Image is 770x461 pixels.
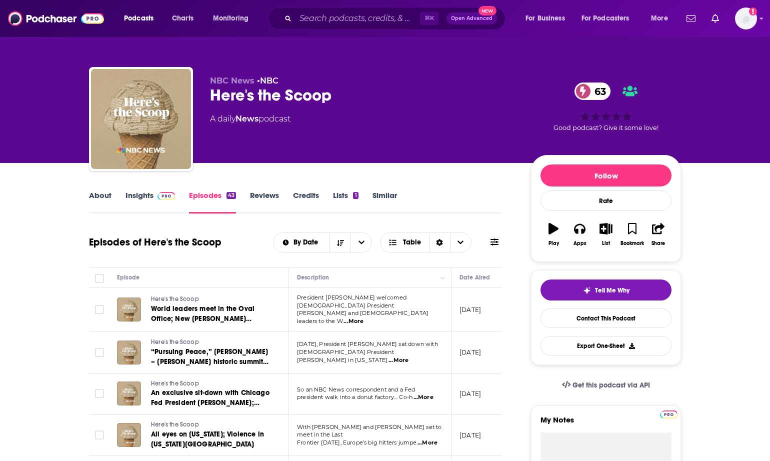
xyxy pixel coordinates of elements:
img: Podchaser - Follow, Share and Rate Podcasts [8,9,104,28]
button: open menu [206,10,261,26]
span: Good podcast? Give it some love! [553,124,658,131]
span: Toggle select row [95,305,104,314]
span: More [651,11,668,25]
p: [DATE] [459,348,481,356]
div: Date Aired [459,271,490,283]
span: [DATE], President [PERSON_NAME] sat down with [297,340,438,347]
a: Show notifications dropdown [682,10,699,27]
img: Podchaser Pro [157,192,175,200]
button: Open AdvancedNew [446,12,497,24]
span: NBC News [210,76,254,85]
a: Episodes43 [189,190,236,213]
div: 1 [353,192,358,199]
a: 63 [574,82,611,100]
span: Monitoring [213,11,248,25]
span: All eyes on [US_STATE]; Violence in [US_STATE][GEOGRAPHIC_DATA] [151,430,264,448]
a: Charts [165,10,199,26]
a: Pro website [660,409,677,418]
span: ...More [417,439,437,447]
a: Here's the Scoop [151,379,271,388]
input: Search podcasts, credits, & more... [295,10,420,26]
a: Show notifications dropdown [707,10,723,27]
button: Column Actions [437,272,449,284]
button: Play [540,216,566,252]
span: Open Advanced [451,16,492,21]
a: About [89,190,111,213]
span: Here's the Scoop [151,380,199,387]
a: Here's the Scoop [151,420,271,429]
a: Lists1 [333,190,358,213]
img: tell me why sparkle [583,286,591,294]
span: ⌘ K [420,12,438,25]
span: An exclusive sit-down with Chicago Fed President [PERSON_NAME]; [GEOGRAPHIC_DATA] hits a roadblock [151,388,269,427]
a: An exclusive sit-down with Chicago Fed President [PERSON_NAME]; [GEOGRAPHIC_DATA] hits a roadblock [151,388,271,408]
span: Here's the Scoop [151,295,199,302]
span: ...More [388,356,408,364]
a: Here's the Scoop [151,295,271,304]
span: New [478,6,496,15]
span: Charts [172,11,193,25]
button: Bookmark [619,216,645,252]
div: Play [548,240,559,246]
span: [DEMOGRAPHIC_DATA] President [PERSON_NAME] in [US_STATE] [297,348,394,363]
p: [DATE] [459,389,481,398]
button: Export One-Sheet [540,336,671,355]
span: ...More [343,317,363,325]
span: Toggle select row [95,348,104,357]
span: World leaders meet in the Oval Office; New [PERSON_NAME] documents [151,304,254,333]
h2: Choose List sort [273,232,372,252]
span: Podcasts [124,11,153,25]
div: Rate [540,190,671,211]
a: Here's the Scoop [151,338,271,347]
div: Episode [117,271,139,283]
div: Bookmark [620,240,644,246]
span: Toggle select row [95,430,104,439]
span: By Date [293,239,321,246]
a: All eyes on [US_STATE]; Violence in [US_STATE][GEOGRAPHIC_DATA] [151,429,271,449]
button: open menu [575,10,644,26]
span: Table [403,239,421,246]
img: Here's the Scoop [91,69,191,169]
div: List [602,240,610,246]
a: Reviews [250,190,279,213]
button: open menu [117,10,166,26]
span: • [257,76,278,85]
span: For Business [525,11,565,25]
a: NBC [260,76,278,85]
div: Sort Direction [429,233,450,252]
span: For Podcasters [581,11,629,25]
span: Here's the Scoop [151,338,199,345]
a: Credits [293,190,319,213]
button: open menu [273,239,330,246]
span: President [PERSON_NAME] welcomed [DEMOGRAPHIC_DATA] President [297,294,406,309]
h1: Episodes of Here's the Scoop [89,236,221,248]
button: Choose View [380,232,471,252]
button: Follow [540,164,671,186]
button: open menu [518,10,577,26]
div: 63Good podcast? Give it some love! [531,76,681,138]
button: Sort Direction [329,233,350,252]
a: World leaders meet in the Oval Office; New [PERSON_NAME] documents [151,304,271,324]
div: Search podcasts, credits, & more... [277,7,515,30]
button: Apps [566,216,592,252]
span: “Pursuing Peace,” [PERSON_NAME] – [PERSON_NAME] historic summit in [US_STATE]; Ukrainian reaction... [151,347,269,386]
div: A daily podcast [210,113,290,125]
span: So an NBC News correspondent and a Fed [297,386,415,393]
span: president walk into a donut factory… Co-h [297,393,412,400]
span: ...More [413,393,433,401]
a: News [235,114,258,123]
span: 63 [584,82,611,100]
div: Share [651,240,665,246]
img: Podchaser Pro [660,410,677,418]
label: My Notes [540,415,671,432]
p: [DATE] [459,305,481,314]
div: 43 [226,192,236,199]
a: Similar [372,190,397,213]
span: [PERSON_NAME] and [DEMOGRAPHIC_DATA] leaders to the W [297,309,428,324]
a: “Pursuing Peace,” [PERSON_NAME] – [PERSON_NAME] historic summit in [US_STATE]; Ukrainian reaction... [151,347,271,367]
p: [DATE] [459,431,481,439]
span: Here's the Scoop [151,421,199,428]
div: Description [297,271,329,283]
